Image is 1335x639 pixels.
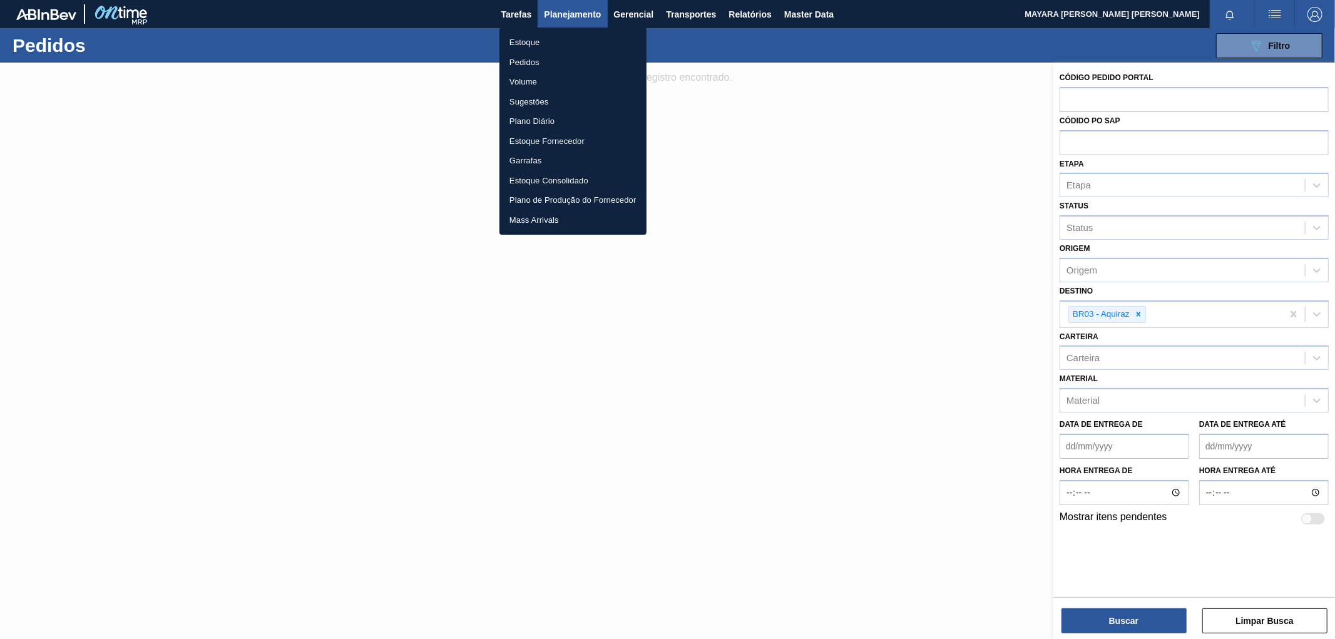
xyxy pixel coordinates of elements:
[499,171,647,191] a: Estoque Consolidado
[499,33,647,53] a: Estoque
[499,210,647,230] a: Mass Arrivals
[499,72,647,92] a: Volume
[499,53,647,73] a: Pedidos
[499,190,647,210] a: Plano de Produção do Fornecedor
[499,131,647,151] a: Estoque Fornecedor
[499,111,647,131] a: Plano Diário
[499,151,647,171] a: Garrafas
[499,92,647,112] a: Sugestões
